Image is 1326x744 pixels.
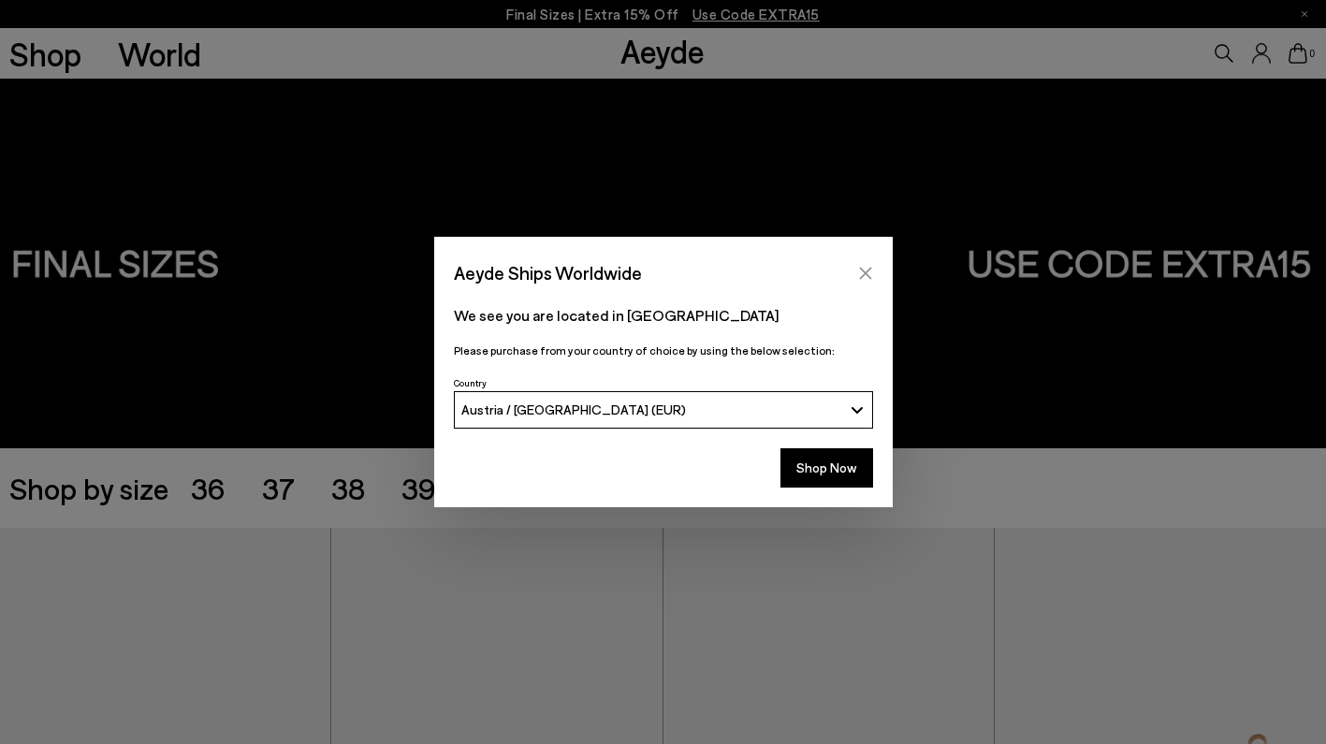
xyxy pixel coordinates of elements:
span: Country [454,377,487,388]
button: Close [852,259,880,287]
p: Please purchase from your country of choice by using the below selection: [454,342,873,359]
span: Austria / [GEOGRAPHIC_DATA] (EUR) [461,401,686,417]
p: We see you are located in [GEOGRAPHIC_DATA] [454,304,873,327]
button: Shop Now [780,448,873,488]
span: Aeyde Ships Worldwide [454,256,642,289]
